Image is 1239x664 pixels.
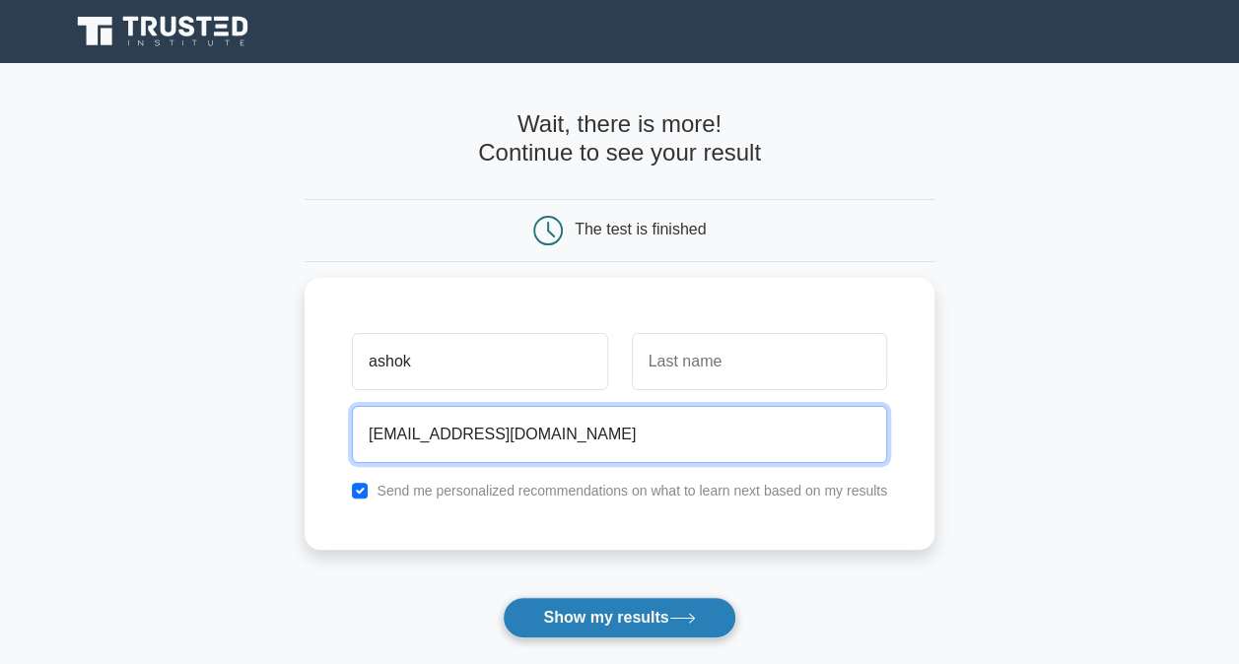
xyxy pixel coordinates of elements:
[632,333,887,390] input: Last name
[575,221,706,237] div: The test is finished
[352,406,887,463] input: Email
[305,110,934,167] h4: Wait, there is more! Continue to see your result
[377,483,887,498] label: Send me personalized recommendations on what to learn next based on my results
[503,597,735,638] button: Show my results
[352,333,607,390] input: First name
